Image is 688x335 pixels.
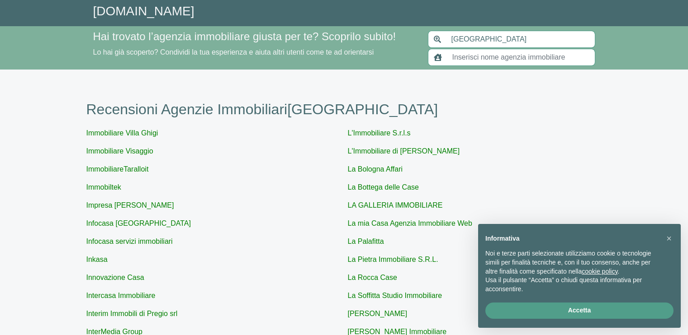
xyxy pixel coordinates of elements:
a: LA GALLERIA IMMOBILIARE [348,201,443,209]
h2: Informativa [485,235,659,242]
a: Immobiliare Villa Ghigi [86,129,158,137]
a: Innovazione Casa [86,274,144,281]
a: L'Immobiliare di [PERSON_NAME] [348,147,460,155]
a: La Rocca Case [348,274,397,281]
a: ImmobiliareTaralloit [86,165,149,173]
a: Interim Immobili di Pregio srl [86,310,178,317]
button: Chiudi questa informativa [662,231,676,246]
a: cookie policy - il link si apre in una nuova scheda [582,268,617,275]
a: La mia Casa Agenzia Immobiliare Web [348,219,472,227]
a: La Soffitta Studio Immobiliare [348,292,442,299]
span: × [666,233,672,243]
a: La Pietra Immobiliare S.R.L. [348,256,438,263]
a: Immobiltek [86,183,121,191]
a: [PERSON_NAME] [348,310,408,317]
p: Lo hai già scoperto? Condividi la tua esperienza e aiuta altri utenti come te ad orientarsi [93,47,417,58]
a: Intercasa Immobiliare [86,292,156,299]
p: Usa il pulsante “Accetta” o chiudi questa informativa per acconsentire. [485,276,659,293]
a: Immobiliare Visaggio [86,147,153,155]
input: Inserisci nome agenzia immobiliare [447,49,595,66]
a: Infocasa [GEOGRAPHIC_DATA] [86,219,191,227]
a: Infocasa servizi immobiliari [86,237,173,245]
a: La Bottega delle Case [348,183,419,191]
h4: Hai trovato l’agenzia immobiliare giusta per te? Scoprilo subito! [93,30,417,43]
a: Inkasa [86,256,108,263]
h1: Recensioni Agenzie Immobiliari [GEOGRAPHIC_DATA] [86,101,602,118]
p: Noi e terze parti selezionate utilizziamo cookie o tecnologie simili per finalità tecniche e, con... [485,249,659,276]
input: Inserisci area di ricerca (Comune o Provincia) [446,31,595,48]
button: Accetta [485,302,674,319]
a: [DOMAIN_NAME] [93,4,195,18]
a: L'Immobiliare S.r.l.s [348,129,411,137]
a: La Bologna Affari [348,165,403,173]
a: Impresa [PERSON_NAME] [86,201,174,209]
a: La Palafitta [348,237,384,245]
